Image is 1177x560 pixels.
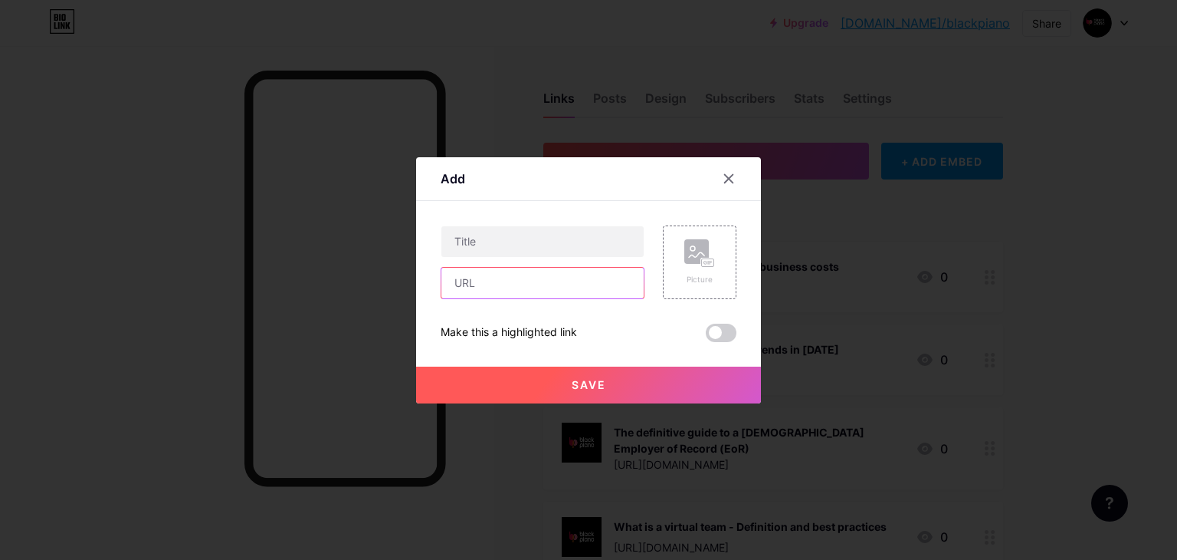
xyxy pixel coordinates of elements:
button: Save [416,367,761,404]
input: Title [441,226,644,257]
div: Picture [684,274,715,285]
input: URL [441,268,644,298]
div: Make this a highlighted link [441,324,577,342]
div: Add [441,170,465,188]
span: Save [572,378,606,391]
